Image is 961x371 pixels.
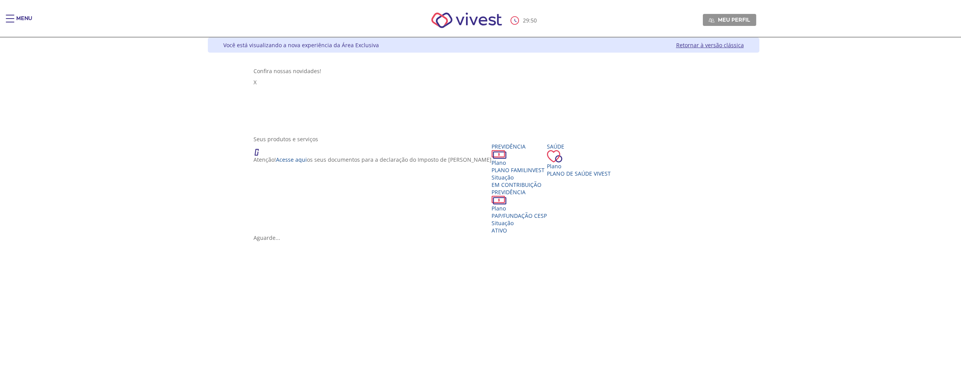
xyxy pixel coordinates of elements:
[510,16,538,25] div: :
[254,79,257,86] span: X
[547,170,611,177] span: Plano de Saúde VIVEST
[492,205,547,212] div: Plano
[492,196,507,205] img: ico_dinheiro.png
[254,135,713,241] section: <span lang="en" dir="ltr">ProdutosCard</span>
[531,17,537,24] span: 50
[254,67,713,128] section: <span lang="pt-BR" dir="ltr">Visualizador do Conteúdo da Web</span> 1
[492,188,547,196] div: Previdência
[16,15,32,30] div: Menu
[254,156,492,163] p: Atenção! os seus documentos para a declaração do Imposto de [PERSON_NAME]
[492,143,547,188] a: Previdência PlanoPLANO FAMILINVEST SituaçãoEM CONTRIBUIÇÃO
[492,181,541,188] span: EM CONTRIBUIÇÃO
[718,16,750,23] span: Meu perfil
[492,227,507,234] span: Ativo
[676,41,744,49] a: Retornar à versão clássica
[492,166,545,174] span: PLANO FAMILINVEST
[254,135,713,143] div: Seus produtos e serviços
[223,41,379,49] div: Você está visualizando a nova experiência da Área Exclusiva
[492,143,547,150] div: Previdência
[547,150,562,162] img: ico_coracao.png
[276,156,307,163] a: Acesse aqui
[703,14,756,26] a: Meu perfil
[254,234,713,241] div: Aguarde...
[547,162,611,170] div: Plano
[523,17,529,24] span: 29
[254,67,713,75] div: Confira nossas novidades!
[709,17,714,23] img: Meu perfil
[254,143,267,156] img: ico_atencao.png
[547,143,611,177] a: Saúde PlanoPlano de Saúde VIVEST
[492,159,547,166] div: Plano
[492,219,547,227] div: Situação
[492,150,507,159] img: ico_dinheiro.png
[492,212,547,219] span: PAP/FUNDAÇÃO CESP
[492,174,547,181] div: Situação
[492,188,547,234] a: Previdência PlanoPAP/FUNDAÇÃO CESP SituaçãoAtivo
[423,4,510,37] img: Vivest
[547,143,611,150] div: Saúde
